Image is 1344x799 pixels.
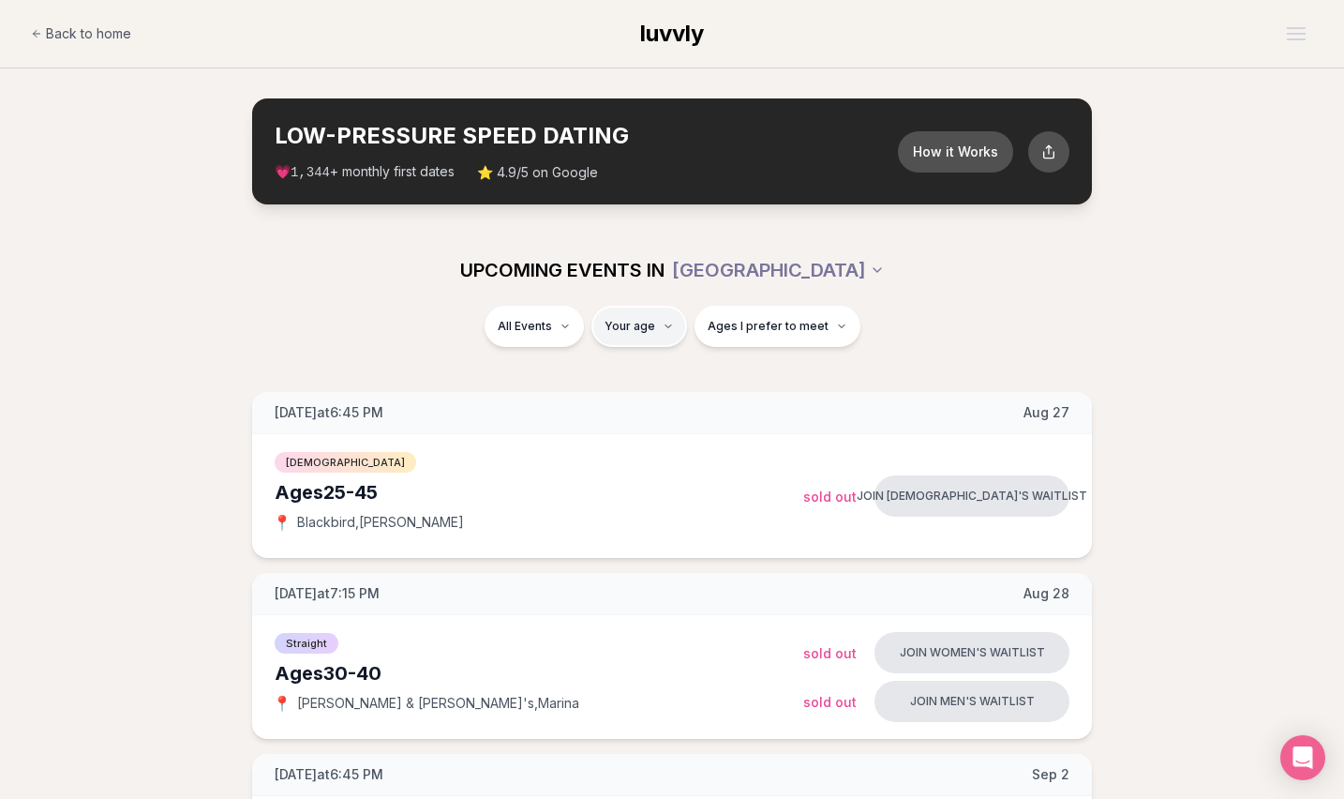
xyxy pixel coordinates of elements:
[803,694,857,710] span: Sold Out
[275,403,383,422] span: [DATE] at 6:45 PM
[275,633,338,654] span: Straight
[1280,735,1325,780] div: Open Intercom Messenger
[591,306,687,347] button: Your age
[485,306,584,347] button: All Events
[275,765,383,784] span: [DATE] at 6:45 PM
[291,165,330,180] span: 1,344
[31,15,131,53] a: Back to home
[874,632,1069,673] button: Join women's waitlist
[898,131,1013,173] button: How it Works
[1279,20,1313,48] button: Open menu
[708,319,829,334] span: Ages I prefer to meet
[275,162,455,182] span: 💗 + monthly first dates
[46,24,131,43] span: Back to home
[803,645,857,661] span: Sold Out
[1023,403,1069,422] span: Aug 27
[640,20,704,47] span: luvvly
[275,121,898,151] h2: LOW-PRESSURE SPEED DATING
[874,681,1069,722] button: Join men's waitlist
[1032,765,1069,784] span: Sep 2
[275,452,416,473] span: [DEMOGRAPHIC_DATA]
[672,249,885,291] button: [GEOGRAPHIC_DATA]
[694,306,860,347] button: Ages I prefer to meet
[1023,584,1069,603] span: Aug 28
[275,696,290,711] span: 📍
[275,515,290,530] span: 📍
[640,19,704,49] a: luvvly
[460,257,665,283] span: UPCOMING EVENTS IN
[498,319,552,334] span: All Events
[477,163,598,182] span: ⭐ 4.9/5 on Google
[275,660,803,686] div: Ages 30-40
[297,694,579,713] span: [PERSON_NAME] & [PERSON_NAME]'s , Marina
[297,513,464,532] span: Blackbird , [PERSON_NAME]
[605,319,655,334] span: Your age
[275,479,803,505] div: Ages 25-45
[803,489,857,505] span: Sold Out
[874,475,1069,517] button: Join [DEMOGRAPHIC_DATA]'s waitlist
[275,584,380,603] span: [DATE] at 7:15 PM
